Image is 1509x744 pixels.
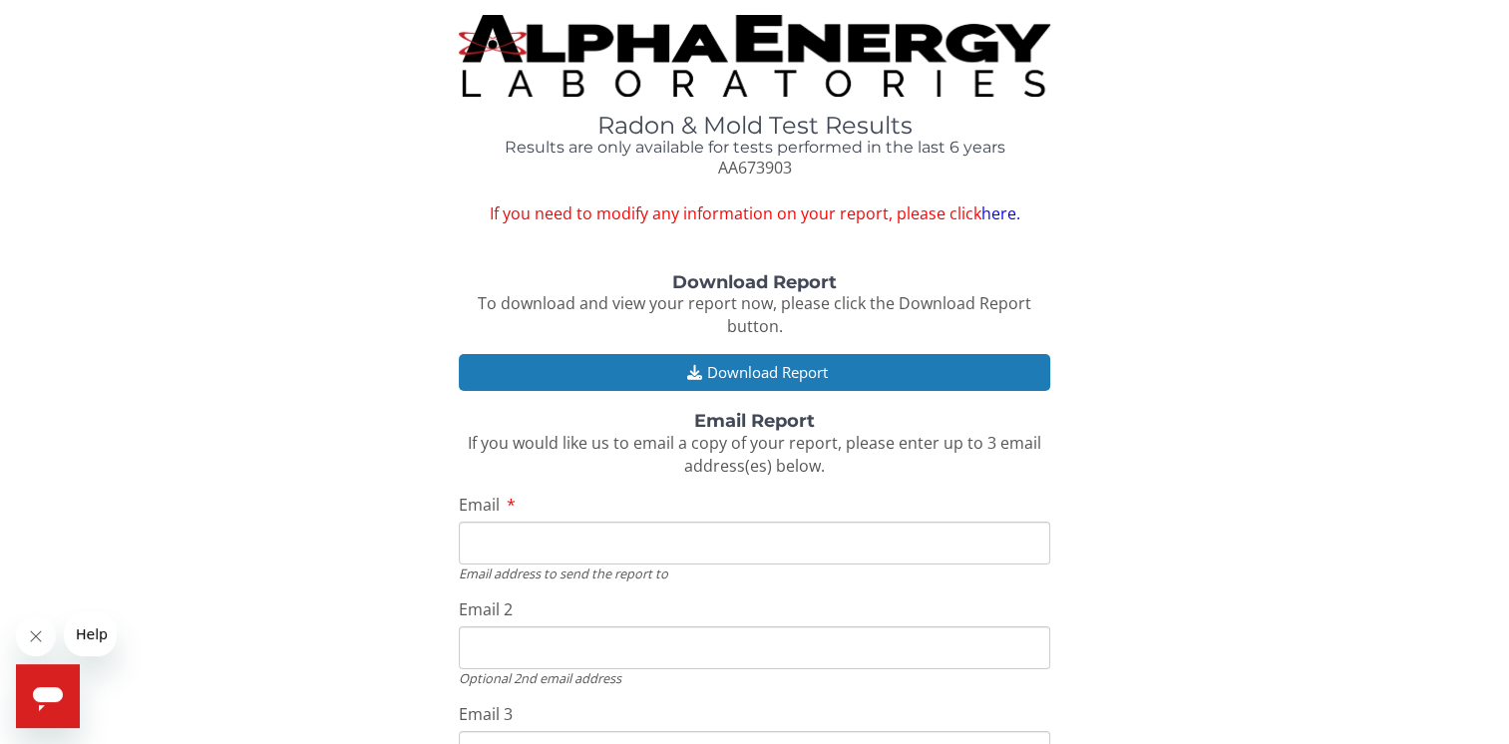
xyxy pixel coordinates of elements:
span: If you need to modify any information on your report, please click [459,202,1050,225]
span: If you would like us to email a copy of your report, please enter up to 3 email address(es) below. [468,432,1041,477]
span: Email 3 [459,703,513,725]
iframe: Close message [16,616,56,656]
strong: Download Report [672,271,837,293]
h1: Radon & Mold Test Results [459,113,1050,139]
span: Email [459,494,500,516]
div: Email address to send the report to [459,564,1050,582]
span: To download and view your report now, please click the Download Report button. [478,292,1031,337]
iframe: Message from company [64,612,117,656]
h4: Results are only available for tests performed in the last 6 years [459,139,1050,157]
span: Email 2 [459,598,513,620]
span: AA673903 [717,157,791,179]
div: Optional 2nd email address [459,669,1050,687]
button: Download Report [459,354,1050,391]
a: here. [980,202,1019,224]
strong: Email Report [694,410,815,432]
img: TightCrop.jpg [459,15,1050,97]
iframe: Button to launch messaging window [16,664,80,728]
